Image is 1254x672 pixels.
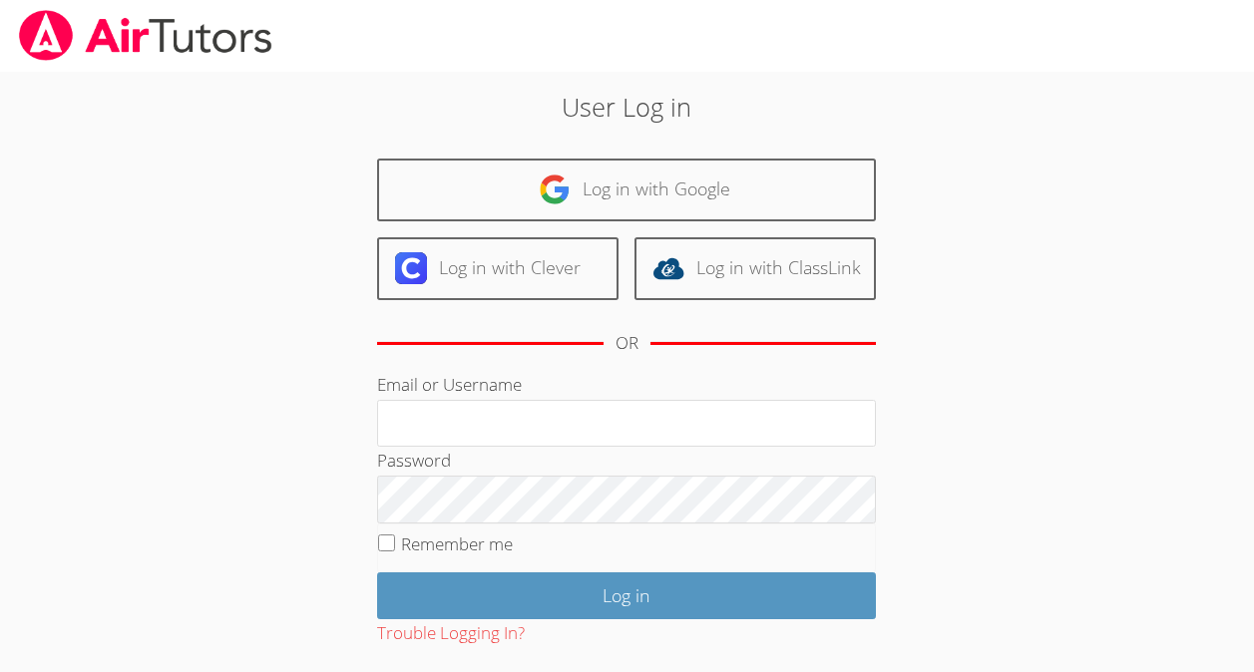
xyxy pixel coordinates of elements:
label: Password [377,449,451,472]
input: Log in [377,572,876,619]
a: Log in with Google [377,159,876,221]
img: google-logo-50288ca7cdecda66e5e0955fdab243c47b7ad437acaf1139b6f446037453330a.svg [539,173,571,205]
a: Log in with ClassLink [634,237,876,300]
label: Email or Username [377,373,522,396]
h2: User Log in [288,88,966,126]
div: OR [616,329,638,358]
img: classlink-logo-d6bb404cc1216ec64c9a2012d9dc4662098be43eaf13dc465df04b49fa7ab582.svg [652,252,684,284]
label: Remember me [401,532,513,555]
img: airtutors_banner-c4298cdbf04f3fff15de1276eac7730deb9818008684d7c2e4769d2f7ddbe033.png [17,10,274,61]
img: clever-logo-6eab21bc6e7a338710f1a6ff85c0baf02591cd810cc4098c63d3a4b26e2feb20.svg [395,252,427,284]
a: Log in with Clever [377,237,619,300]
button: Trouble Logging In? [377,619,525,648]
